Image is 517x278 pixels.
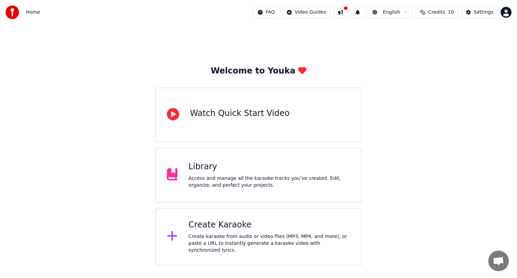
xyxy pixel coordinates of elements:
div: Open chat [488,251,509,271]
div: Access and manage all the karaoke tracks you’ve created. Edit, organize, and perfect your projects. [188,175,350,189]
div: Settings [474,9,493,16]
div: Library [188,161,350,172]
div: Watch Quick Start Video [190,108,290,119]
nav: breadcrumb [26,9,40,16]
button: Video Guides [282,6,331,18]
span: Credits [428,9,445,16]
div: Welcome to Youka [211,66,306,77]
span: Home [26,9,40,16]
button: Credits10 [415,6,458,18]
span: 10 [448,9,454,16]
div: Create karaoke from audio or video files (MP3, MP4, and more), or paste a URL to instantly genera... [188,233,350,254]
button: Settings [461,6,498,18]
div: Create Karaoke [188,220,350,230]
img: youka [5,5,19,19]
button: FAQ [253,6,279,18]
